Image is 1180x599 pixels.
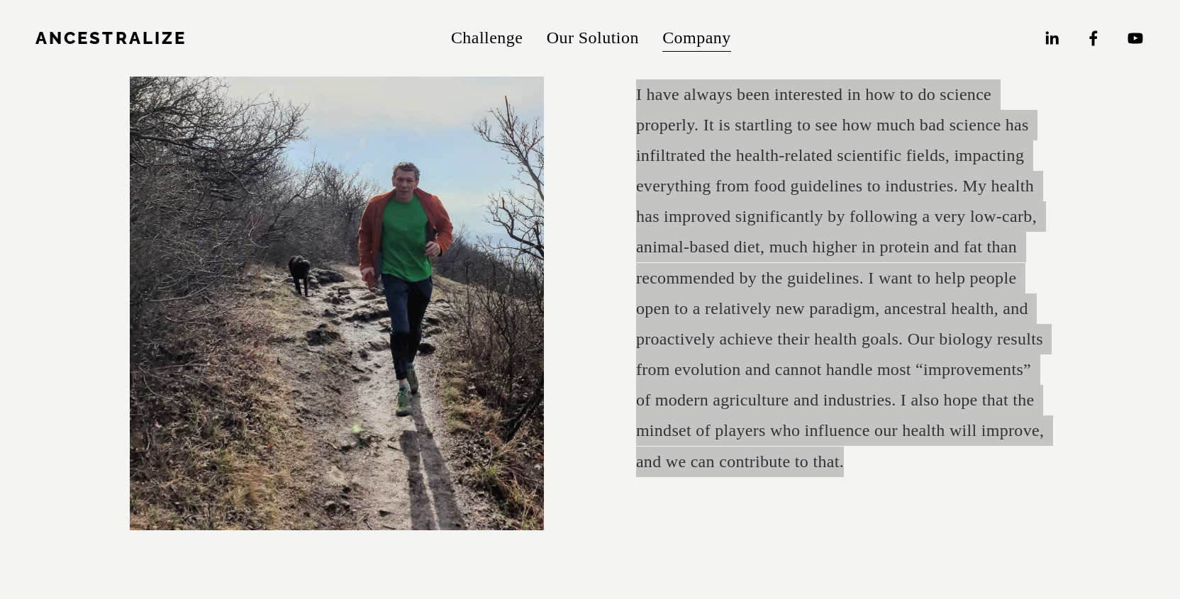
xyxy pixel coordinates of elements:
[1042,29,1061,47] a: LinkedIn
[636,79,1050,477] p: I have always been interested in how to do science properly. It is startling to see how much bad ...
[1126,29,1145,47] a: YouTube
[451,21,523,55] a: Challenge
[662,23,731,53] span: Company
[35,28,187,48] a: Ancestralize
[547,21,639,55] a: Our Solution
[1084,29,1103,47] a: Facebook
[662,21,731,55] a: folder dropdown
